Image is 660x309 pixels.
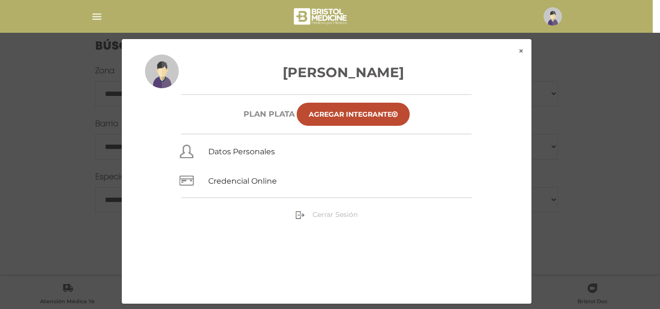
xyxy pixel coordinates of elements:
h6: Plan PLATA [244,109,295,119]
button: × [511,39,531,63]
a: Agregar Integrante [297,103,410,126]
a: Datos Personales [208,147,275,156]
h3: [PERSON_NAME] [145,62,508,82]
span: Cerrar Sesión [313,210,358,219]
a: Cerrar Sesión [295,210,358,219]
a: Credencial Online [208,176,277,186]
img: profile-placeholder.svg [544,7,562,26]
img: sign-out.png [295,210,305,220]
img: bristol-medicine-blanco.png [292,5,350,28]
img: profile-placeholder.svg [145,54,179,88]
img: Cober_menu-lines-white.svg [91,11,103,23]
